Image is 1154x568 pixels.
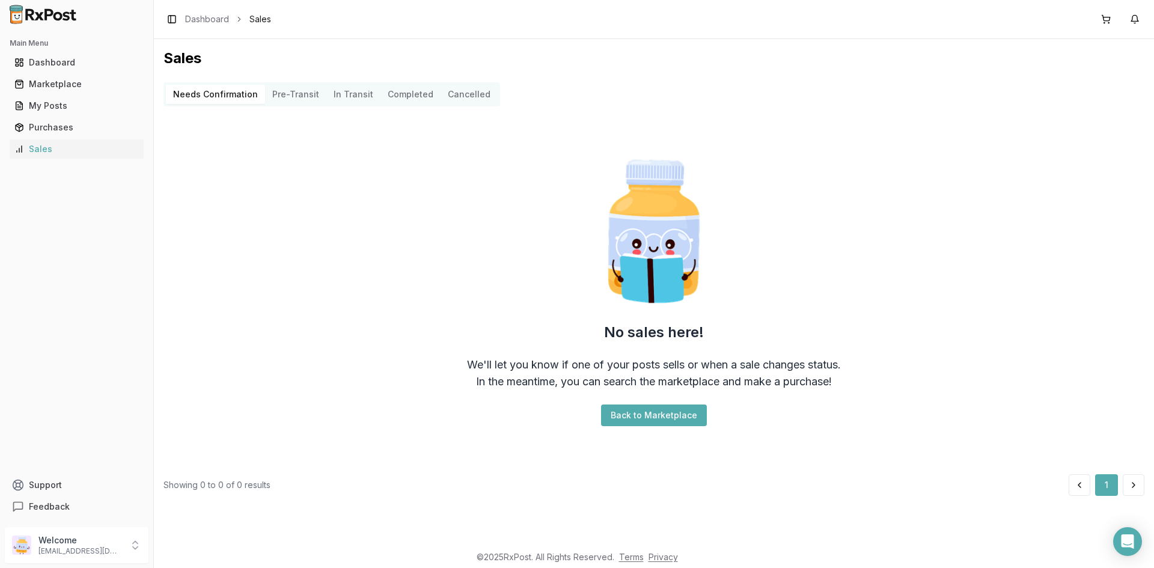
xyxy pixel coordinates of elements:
[5,118,148,137] button: Purchases
[380,85,441,104] button: Completed
[185,13,229,25] a: Dashboard
[5,5,82,24] img: RxPost Logo
[601,405,707,426] button: Back to Marketplace
[5,53,148,72] button: Dashboard
[185,13,271,25] nav: breadcrumb
[166,85,265,104] button: Needs Confirmation
[649,552,678,562] a: Privacy
[14,56,139,69] div: Dashboard
[14,100,139,112] div: My Posts
[163,49,1144,68] h1: Sales
[249,13,271,25] span: Sales
[163,479,270,491] div: Showing 0 to 0 of 0 results
[14,121,139,133] div: Purchases
[5,474,148,496] button: Support
[10,38,144,48] h2: Main Menu
[10,52,144,73] a: Dashboard
[12,536,31,555] img: User avatar
[29,501,70,513] span: Feedback
[1095,474,1118,496] button: 1
[10,73,144,95] a: Marketplace
[476,373,832,390] div: In the meantime, you can search the marketplace and make a purchase!
[5,96,148,115] button: My Posts
[10,138,144,160] a: Sales
[10,117,144,138] a: Purchases
[38,546,122,556] p: [EMAIL_ADDRESS][DOMAIN_NAME]
[5,496,148,518] button: Feedback
[577,154,731,308] img: Smart Pill Bottle
[5,75,148,94] button: Marketplace
[1113,527,1142,556] div: Open Intercom Messenger
[467,356,841,373] div: We'll let you know if one of your posts sells or when a sale changes status.
[14,143,139,155] div: Sales
[265,85,326,104] button: Pre-Transit
[326,85,380,104] button: In Transit
[5,139,148,159] button: Sales
[619,552,644,562] a: Terms
[441,85,498,104] button: Cancelled
[10,95,144,117] a: My Posts
[14,78,139,90] div: Marketplace
[604,323,704,342] h2: No sales here!
[38,534,122,546] p: Welcome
